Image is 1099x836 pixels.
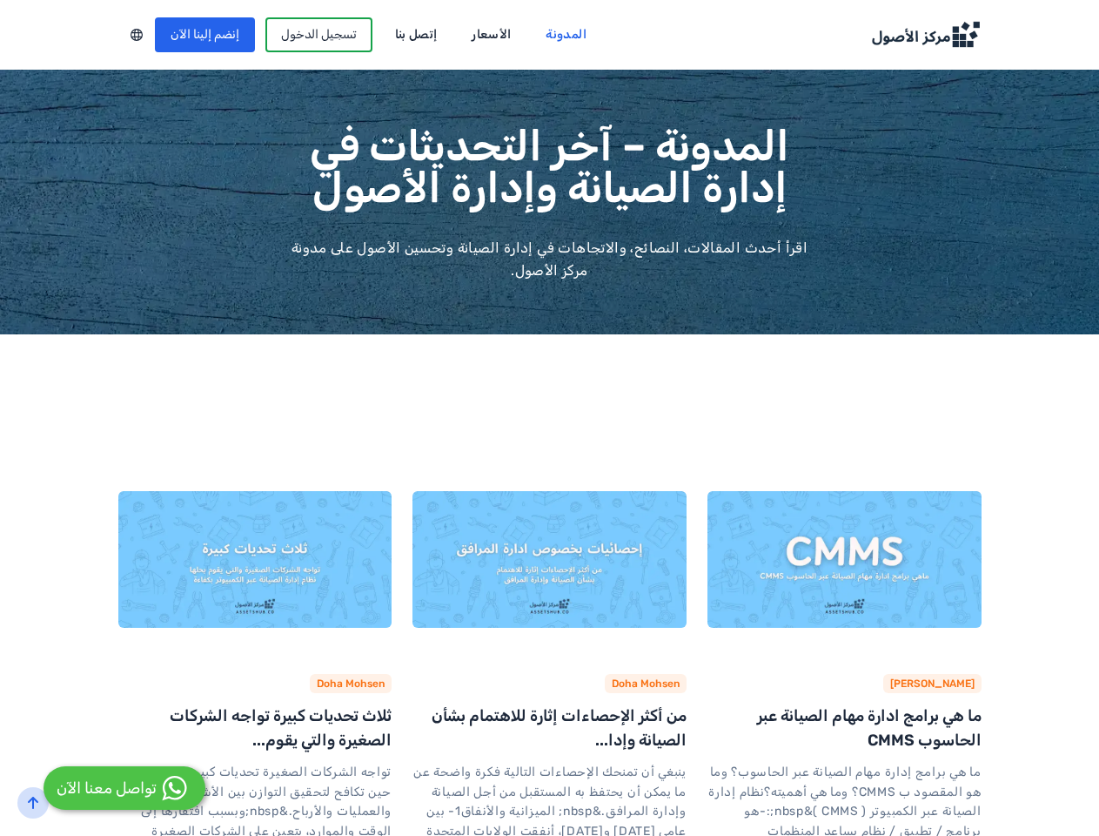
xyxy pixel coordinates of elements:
[17,787,49,819] button: back-to-top
[291,125,808,209] h2: المدونة – آخر التحديثات في إدارة الصيانة وإدارة الأصول
[291,237,808,282] p: اقرأ أحدث المقالات، النصائح، والاتجاهات في إدارة الصيانة وتحسين الأصول على مدونة مركز الأصول.
[383,21,450,49] a: إتصل بنا
[757,706,982,750] a: ما هي برامج ادارة مهام الصيانة عبر الحاسوب CMMS
[317,678,385,690] a: Doha Mohsen
[265,17,372,52] a: تسجيل الدخول
[890,678,975,690] a: [PERSON_NAME]
[612,678,680,690] a: Doha Mohsen
[870,21,982,49] img: Logo Dark
[533,21,598,49] a: المدونة
[170,706,392,750] a: ثلاث تحديات كبيرة تواجه الشركات الصغيرة والتي يقوم...
[57,777,157,800] div: تواصل معنا الآن
[707,491,982,628] img: ما هي برامج ادارة مهام الصيانة عبر الحاسوب CMMS
[459,21,523,49] a: الأسعار
[432,706,687,750] a: من أكثر الإحصاءات إثارة للاهتمام بشأن الصيانة وإدا...
[155,17,255,52] a: إنضم إلينا الآن
[412,491,687,628] img: من أكثر الإحصاءات إثارة للاهتمام بشأن الصيانة وإدا...
[118,491,392,628] img: ثلاث تحديات كبيرة تواجه الشركات الصغيرة والتي يقوم...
